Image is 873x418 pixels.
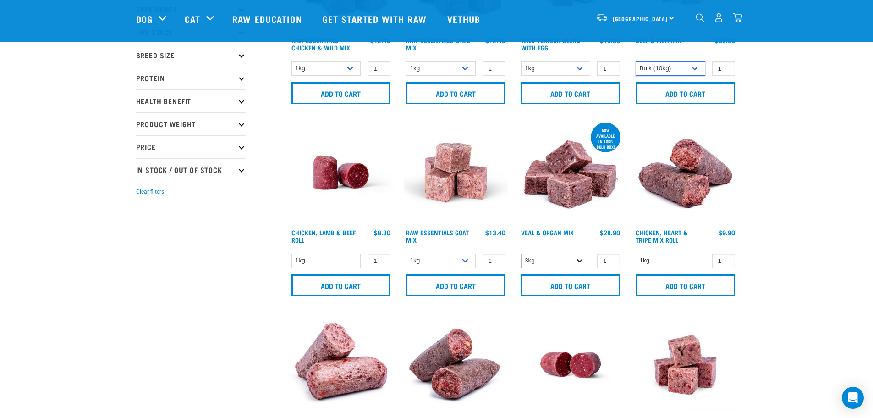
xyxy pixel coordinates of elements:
a: Cat [185,12,200,26]
img: Venison Veal Salmon Tripe 1621 [633,313,737,417]
div: now available in 10kg bulk box! [591,123,620,154]
img: Raw Essentials Chicken Lamb Beef Bulk Minced Raw Dog Food Roll Unwrapped [289,121,393,225]
input: Add to cart [636,274,735,296]
input: 1 [368,254,390,268]
p: Breed Size [136,44,246,67]
p: Product Weight [136,112,246,135]
img: 1158 Veal Organ Mix 01 [519,121,623,225]
img: Goat M Ix 38448 [404,121,508,225]
p: In Stock / Out Of Stock [136,158,246,181]
div: Open Intercom Messenger [842,387,864,409]
img: 1263 Chicken Organ Roll 02 [404,313,508,417]
input: Add to cart [636,82,735,104]
img: Chicken Heart Tripe Roll 01 [633,121,737,225]
input: 1 [712,61,735,76]
input: 1 [483,254,505,268]
a: Chicken, Heart & Tripe Mix Roll [636,231,688,241]
input: 1 [597,254,620,268]
span: [GEOGRAPHIC_DATA] [613,17,668,20]
p: Protein [136,67,246,89]
input: 1 [712,254,735,268]
img: home-icon-1@2x.png [696,13,704,22]
div: $28.90 [600,229,620,236]
input: Add to cart [521,82,620,104]
input: 1 [483,61,505,76]
img: home-icon@2x.png [733,13,742,22]
input: 1 [597,61,620,76]
img: user.png [714,13,724,22]
a: Vethub [438,0,492,37]
div: $8.30 [374,229,390,236]
div: $13.40 [485,229,505,236]
img: Raw Essentials Venison Heart & Tripe Hypoallergenic Raw Pet Food Bulk Roll Unwrapped [519,313,623,417]
a: Raw Essentials Goat Mix [406,231,469,241]
a: Dog [136,12,153,26]
input: Add to cart [406,274,505,296]
a: Get started with Raw [313,0,438,37]
img: van-moving.png [596,13,608,22]
input: 1 [368,61,390,76]
div: $9.90 [719,229,735,236]
a: Veal & Organ Mix [521,231,574,234]
img: 1261 Lamb Salmon Roll 01 [289,313,393,417]
input: Add to cart [521,274,620,296]
a: Chicken, Lamb & Beef Roll [291,231,356,241]
a: Raw Education [223,0,313,37]
input: Add to cart [291,82,391,104]
input: Add to cart [291,274,391,296]
button: Clear filters [136,188,164,196]
p: Price [136,135,246,158]
p: Health Benefit [136,89,246,112]
input: Add to cart [406,82,505,104]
